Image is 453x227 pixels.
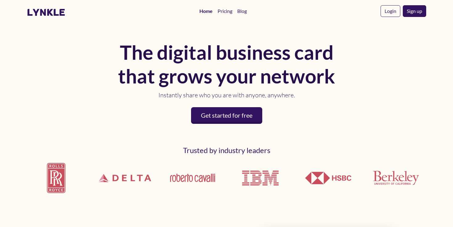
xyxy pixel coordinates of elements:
[191,107,262,124] a: Get started for free
[215,5,235,17] a: Pricing
[237,155,284,201] img: IBM
[116,91,337,100] p: Instantly share who you are with anyone, anywhere.
[305,172,351,184] img: HSBC
[381,5,400,17] a: Login
[27,146,426,155] h2: Trusted by industry leaders
[373,171,419,185] img: UCLA Berkeley
[95,156,155,200] img: Delta Airlines
[169,173,216,183] img: Roberto Cavalli
[403,5,426,17] a: Sign up
[116,41,337,88] h1: The digital business card that grows your network
[197,5,215,17] a: Home
[27,6,65,18] a: lynkle
[27,158,87,198] img: Rolls Royce
[235,5,249,17] a: Blog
